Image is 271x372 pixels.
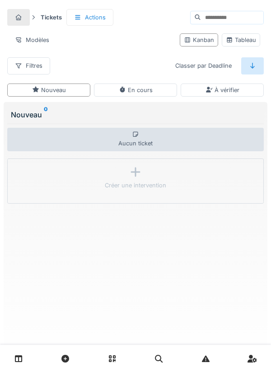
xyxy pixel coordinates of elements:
[7,128,264,151] div: Aucun ticket
[11,109,260,120] div: Nouveau
[119,86,153,94] div: En cours
[7,32,57,48] div: Modèles
[66,9,113,26] div: Actions
[32,86,66,94] div: Nouveau
[206,86,239,94] div: À vérifier
[37,13,65,22] strong: Tickets
[44,109,48,120] sup: 0
[168,57,239,74] div: Classer par Deadline
[184,36,214,44] div: Kanban
[105,181,166,190] div: Créer une intervention
[7,57,50,74] div: Filtres
[226,36,256,44] div: Tableau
